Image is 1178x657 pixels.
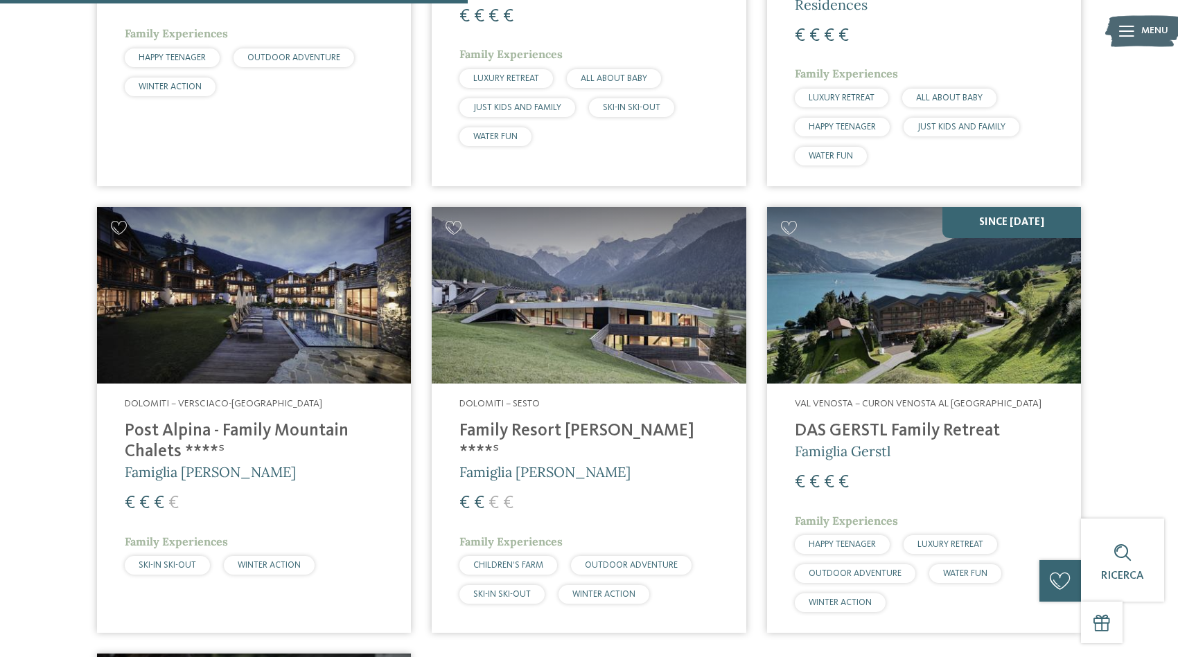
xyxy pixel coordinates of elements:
[474,8,484,26] span: €
[1101,570,1144,582] span: Ricerca
[838,27,849,45] span: €
[125,494,135,512] span: €
[125,399,322,408] span: Dolomiti – Versciaco-[GEOGRAPHIC_DATA]
[97,207,411,384] img: Post Alpina - Family Mountain Chalets ****ˢ
[459,421,718,462] h4: Family Resort [PERSON_NAME] ****ˢ
[459,534,563,548] span: Family Experiences
[809,152,853,161] span: WATER FUN
[809,598,872,607] span: WINTER ACTION
[473,590,531,599] span: SKI-IN SKI-OUT
[238,561,301,570] span: WINTER ACTION
[795,421,1053,442] h4: DAS GERSTL Family Retreat
[809,540,876,549] span: HAPPY TEENAGER
[503,494,513,512] span: €
[767,207,1081,633] a: Cercate un hotel per famiglie? Qui troverete solo i migliori! SINCE [DATE] Val Venosta – Curon Ve...
[809,93,874,102] span: LUXURY RETREAT
[824,474,834,492] span: €
[795,474,805,492] span: €
[795,399,1041,408] span: Val Venosta – Curon Venosta al [GEOGRAPHIC_DATA]
[603,103,660,112] span: SKI-IN SKI-OUT
[795,66,898,80] span: Family Experiences
[459,399,540,408] span: Dolomiti – Sesto
[125,534,228,548] span: Family Experiences
[473,561,543,570] span: CHILDREN’S FARM
[125,421,383,462] h4: Post Alpina - Family Mountain Chalets ****ˢ
[459,8,470,26] span: €
[474,494,484,512] span: €
[916,93,983,102] span: ALL ABOUT BABY
[125,26,228,40] span: Family Experiences
[581,74,647,83] span: ALL ABOUT BABY
[917,540,983,549] span: LUXURY RETREAT
[809,474,820,492] span: €
[572,590,635,599] span: WINTER ACTION
[795,514,898,528] span: Family Experiences
[809,569,902,578] span: OUTDOOR ADVENTURE
[943,569,987,578] span: WATER FUN
[432,207,746,384] img: Family Resort Rainer ****ˢ
[139,561,196,570] span: SKI-IN SKI-OUT
[139,494,150,512] span: €
[838,474,849,492] span: €
[459,47,563,61] span: Family Experiences
[459,494,470,512] span: €
[795,27,805,45] span: €
[917,123,1005,132] span: JUST KIDS AND FAMILY
[432,207,746,633] a: Cercate un hotel per famiglie? Qui troverete solo i migliori! Dolomiti – Sesto Family Resort [PER...
[139,53,206,62] span: HAPPY TEENAGER
[809,123,876,132] span: HAPPY TEENAGER
[489,8,499,26] span: €
[154,494,164,512] span: €
[473,103,561,112] span: JUST KIDS AND FAMILY
[473,74,539,83] span: LUXURY RETREAT
[473,132,518,141] span: WATER FUN
[767,207,1081,384] img: Cercate un hotel per famiglie? Qui troverete solo i migliori!
[125,463,296,480] span: Famiglia [PERSON_NAME]
[247,53,340,62] span: OUTDOOR ADVENTURE
[585,561,678,570] span: OUTDOOR ADVENTURE
[97,207,411,633] a: Cercate un hotel per famiglie? Qui troverete solo i migliori! Dolomiti – Versciaco-[GEOGRAPHIC_DA...
[168,494,179,512] span: €
[809,27,820,45] span: €
[795,442,890,460] span: Famiglia Gerstl
[503,8,513,26] span: €
[824,27,834,45] span: €
[489,494,499,512] span: €
[459,463,631,480] span: Famiglia [PERSON_NAME]
[139,82,202,91] span: WINTER ACTION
